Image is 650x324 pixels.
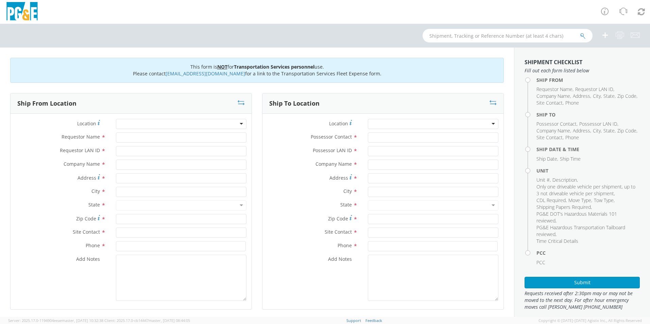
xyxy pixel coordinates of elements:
[536,177,551,183] li: ,
[325,229,352,235] span: Site Contact
[536,77,640,83] h4: Ship From
[617,127,637,134] li: ,
[560,156,581,162] span: Ship Time
[536,127,570,134] span: Company Name
[568,197,591,203] span: Move Type
[346,318,361,323] a: Support
[536,156,557,162] span: Ship Date
[5,2,39,22] img: pge-logo-06675f144f4cfa6a6814.png
[536,93,571,100] li: ,
[525,290,640,310] span: Requests received after 2:30pm may or may not be moved to the next day. For after hour emergency ...
[536,86,572,92] span: Requestor Name
[593,127,602,134] li: ,
[603,127,615,134] span: State
[525,58,582,66] strong: Shipment Checklist
[64,161,100,167] span: Company Name
[593,127,601,134] span: City
[568,197,592,204] li: ,
[617,93,636,99] span: Zip Code
[76,215,96,222] span: Zip Code
[423,29,593,42] input: Shipment, Tracking or Reference Number (at least 4 chars)
[536,177,550,183] span: Unit #
[536,204,591,210] span: Shipping Papers Required
[573,93,590,99] span: Address
[536,224,625,237] span: PG&E Hazardous Transportation Tailboard reviewed
[329,120,348,127] span: Location
[313,147,352,154] span: Possessor LAN ID
[575,86,613,92] span: Requestor LAN ID
[338,242,352,249] span: Phone
[365,318,382,323] a: Feedback
[536,100,564,106] li: ,
[552,177,577,183] span: Description
[91,188,100,194] span: City
[594,197,614,203] span: Tow Type
[593,93,601,99] span: City
[575,86,614,93] li: ,
[603,93,615,99] span: State
[536,238,578,244] span: Time Critical Details
[536,197,566,203] span: CDL Required
[269,100,320,107] h3: Ship To Location
[315,161,352,167] span: Company Name
[538,318,642,323] span: Copyright © [DATE]-[DATE] Agistix Inc., All Rights Reserved
[62,318,103,323] span: master, [DATE] 10:32:38
[340,201,352,208] span: State
[536,147,640,152] h4: Ship Date & Time
[166,70,245,77] a: [EMAIL_ADDRESS][DOMAIN_NAME]
[10,58,504,83] div: This form is for use. Please contact for a link to the Transportation Services Fleet Expense form.
[62,133,100,140] span: Requestor Name
[603,127,616,134] li: ,
[573,93,591,100] li: ,
[573,127,591,134] li: ,
[77,120,96,127] span: Location
[536,134,563,141] span: Site Contact
[565,134,579,141] span: Phone
[536,100,563,106] span: Site Contact
[217,64,227,70] u: NOT
[8,318,103,323] span: Server: 2025.17.0-1194904eeae
[579,121,617,127] span: Possessor LAN ID
[536,204,592,211] li: ,
[60,147,100,154] span: Requestor LAN ID
[88,201,100,208] span: State
[617,127,636,134] span: Zip Code
[593,93,602,100] li: ,
[536,250,640,255] h4: PCC
[536,211,638,224] li: ,
[536,156,558,162] li: ,
[536,224,638,238] li: ,
[536,127,571,134] li: ,
[343,188,352,194] span: City
[78,175,96,181] span: Address
[525,277,640,288] button: Submit
[86,242,100,249] span: Phone
[234,64,314,70] b: Transportation Services personnel
[76,256,100,262] span: Add Notes
[536,168,640,173] h4: Unit
[536,86,574,93] li: ,
[104,318,190,323] span: Client: 2025.17.0-cb14447
[73,229,100,235] span: Site Contact
[536,134,564,141] li: ,
[536,183,638,197] li: ,
[579,121,618,127] li: ,
[536,112,640,117] h4: Ship To
[328,215,348,222] span: Zip Code
[329,175,348,181] span: Address
[536,121,577,127] span: Possessor Contact
[594,197,615,204] li: ,
[311,133,352,140] span: Possessor Contact
[573,127,590,134] span: Address
[552,177,578,183] li: ,
[17,100,76,107] h3: Ship From Location
[536,183,635,197] span: Only one driveable vehicle per shipment, up to 3 not driveable vehicle per shipment
[536,93,570,99] span: Company Name
[525,67,640,74] span: Fill out each form listed below
[328,256,352,262] span: Add Notes
[149,318,190,323] span: master, [DATE] 08:44:05
[536,197,567,204] li: ,
[603,93,616,100] li: ,
[536,121,578,127] li: ,
[565,100,579,106] span: Phone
